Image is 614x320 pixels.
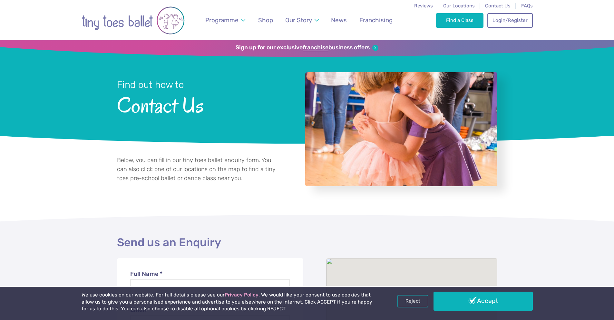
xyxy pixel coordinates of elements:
[236,44,378,51] a: Sign up for our exclusivefranchisebusiness offers
[485,3,511,9] a: Contact Us
[117,91,288,117] span: Contact Us
[443,3,475,9] a: Our Locations
[282,13,322,28] a: Our Story
[255,13,276,28] a: Shop
[117,236,497,250] h2: Send us an Enquiry
[202,13,248,28] a: Programme
[414,3,433,9] a: Reviews
[117,79,184,90] small: Find out how to
[82,4,185,37] img: tiny toes ballet
[205,16,239,24] span: Programme
[436,13,483,27] a: Find a Class
[359,16,393,24] span: Franchising
[434,292,533,310] a: Accept
[331,16,347,24] span: News
[303,44,328,51] strong: franchise
[521,3,533,9] a: FAQs
[397,295,428,307] a: Reject
[82,292,375,313] p: We use cookies on our website. For full details please see our . We would like your consent to us...
[225,292,258,298] a: Privacy Policy
[130,270,290,279] label: Full Name *
[328,13,350,28] a: News
[487,13,532,27] a: Login/Register
[285,16,312,24] span: Our Story
[356,13,395,28] a: Franchising
[258,16,273,24] span: Shop
[117,156,277,183] p: Below, you can fill in our tiny toes ballet enquiry form. You can also click one of our locations...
